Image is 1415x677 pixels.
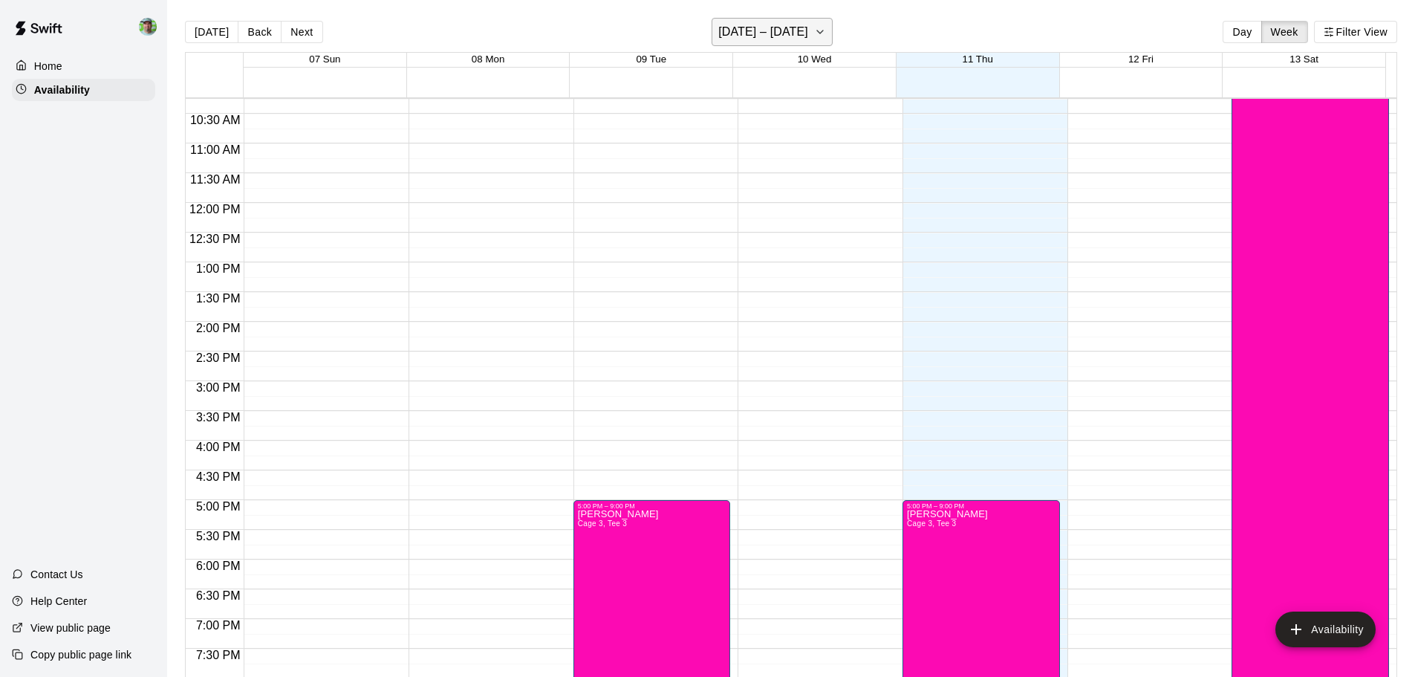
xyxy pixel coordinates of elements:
button: 10 Wed [798,54,832,65]
span: 2:00 PM [192,322,244,334]
span: 7:30 PM [192,649,244,661]
button: Filter View [1314,21,1397,43]
div: Jeff Pettke [136,12,167,42]
a: Availability [12,79,155,101]
span: 10:30 AM [186,114,244,126]
span: Cage 3, Tee 3 [907,519,956,528]
button: 11 Thu [963,54,993,65]
span: 5:00 PM [192,500,244,513]
button: 12 Fri [1128,54,1154,65]
span: 11:30 AM [186,173,244,186]
p: View public page [30,621,111,635]
button: 09 Tue [636,54,666,65]
span: 6:00 PM [192,560,244,572]
button: 07 Sun [309,54,340,65]
span: 11:00 AM [186,143,244,156]
button: Day [1223,21,1261,43]
button: add [1275,612,1376,647]
p: Contact Us [30,567,83,582]
span: 3:00 PM [192,381,244,394]
p: Copy public page link [30,647,131,662]
div: 5:00 PM – 9:00 PM [578,502,726,510]
button: Next [281,21,322,43]
span: 4:30 PM [192,470,244,483]
button: 13 Sat [1289,54,1318,65]
a: Home [12,55,155,77]
span: 7:00 PM [192,619,244,632]
button: 08 Mon [472,54,504,65]
span: 4:00 PM [192,441,244,453]
span: 1:00 PM [192,262,244,275]
span: 2:30 PM [192,352,244,364]
p: Help Center [30,594,87,609]
button: [DATE] – [DATE] [712,18,833,46]
span: 12:00 PM [186,203,244,216]
button: Week [1261,21,1308,43]
button: [DATE] [185,21,238,43]
span: 6:30 PM [192,589,244,602]
span: 3:30 PM [192,411,244,424]
p: Home [34,59,62,74]
span: Cage 3, Tee 3 [578,519,627,528]
p: Availability [34,82,90,97]
span: 5:30 PM [192,530,244,542]
h6: [DATE] – [DATE] [718,22,808,42]
span: 1:30 PM [192,292,244,305]
button: Back [238,21,282,43]
span: 12:30 PM [186,233,244,245]
img: Jeff Pettke [139,18,157,36]
div: 5:00 PM – 9:00 PM [907,502,1055,510]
